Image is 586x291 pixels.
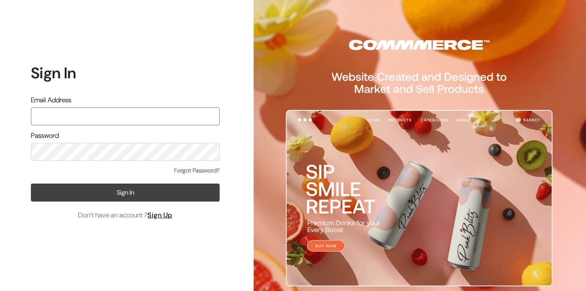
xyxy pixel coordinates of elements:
a: Forgot Password? [174,166,220,175]
label: Password [31,131,59,141]
a: Sign Up [148,211,172,220]
h1: Sign In [31,64,220,82]
button: Sign In [31,184,220,202]
label: Email Address [31,95,71,105]
span: Don’t have an account ? [78,210,172,220]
